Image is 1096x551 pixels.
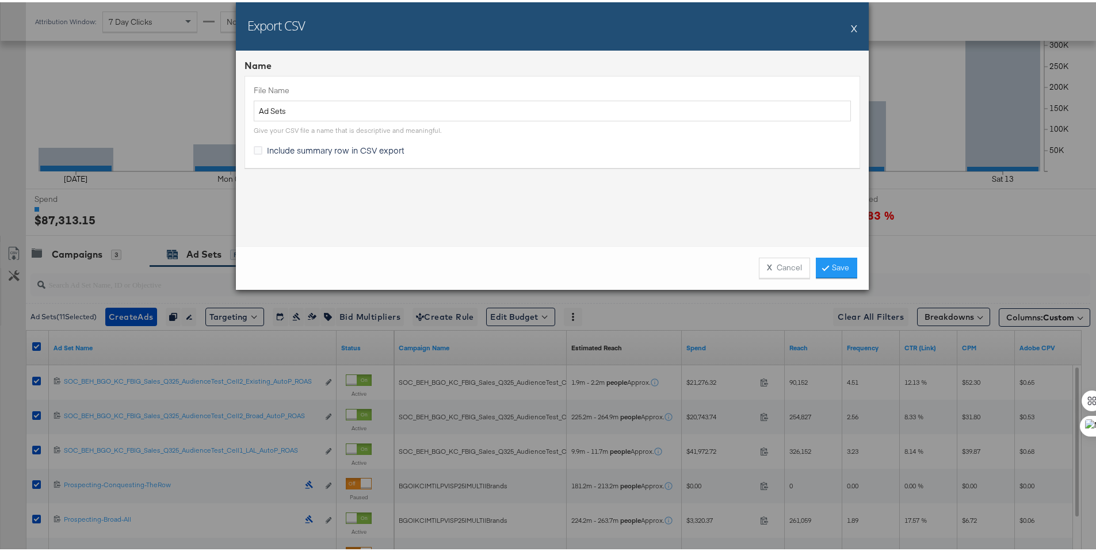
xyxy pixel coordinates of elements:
[245,57,860,70] div: Name
[851,14,857,37] button: X
[254,83,851,94] label: File Name
[816,255,857,276] a: Save
[247,14,305,32] h2: Export CSV
[254,124,441,133] div: Give your CSV file a name that is descriptive and meaningful.
[267,142,404,154] span: Include summary row in CSV export
[767,260,772,271] strong: X
[759,255,810,276] button: XCancel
